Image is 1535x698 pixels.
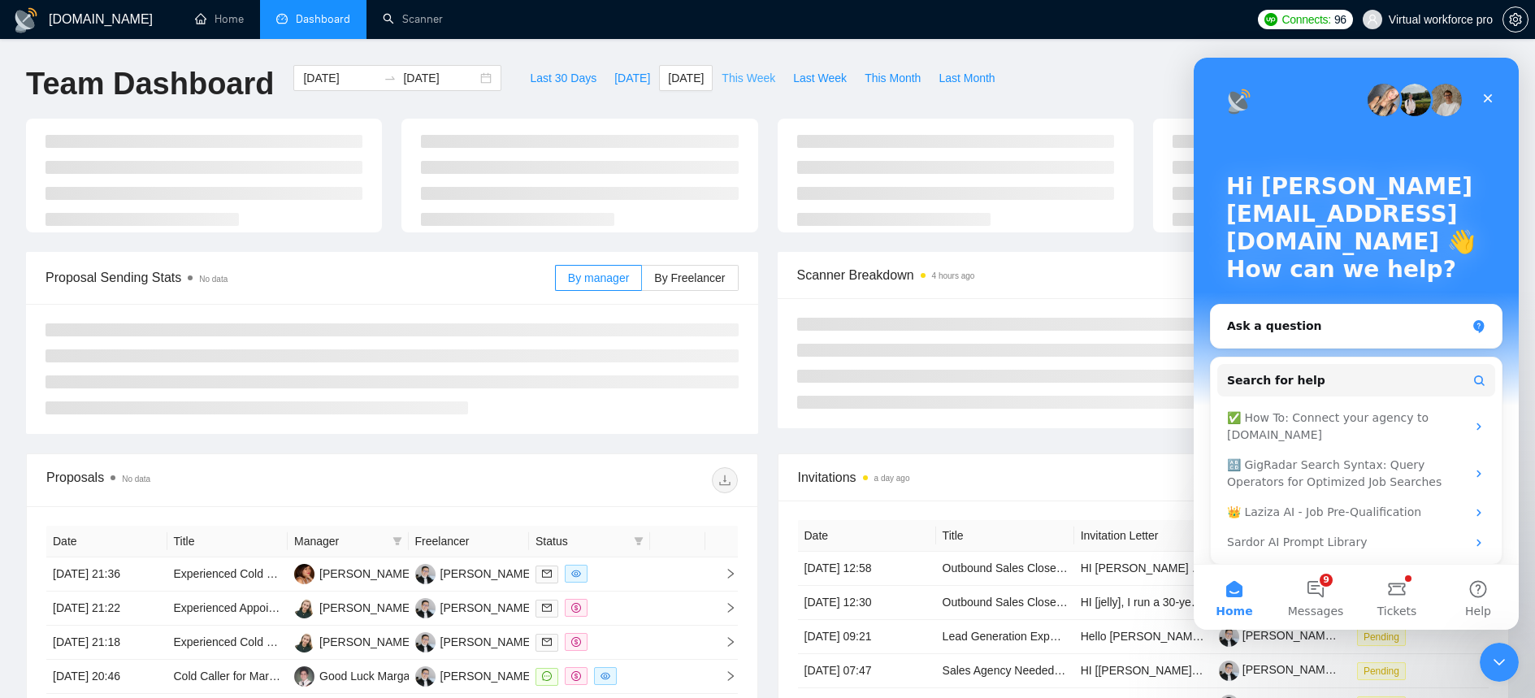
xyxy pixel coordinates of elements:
button: This Month [856,65,930,91]
span: user [1367,14,1378,25]
button: setting [1502,7,1528,33]
td: [DATE] 09:21 [798,620,936,654]
td: Experienced Cold Caller for Real Estate Wholesale Deals [167,626,288,660]
img: LB [415,598,436,618]
button: This Week [713,65,784,91]
td: [DATE] 20:46 [46,660,167,694]
span: right [712,602,736,613]
th: Invitation Letter [1074,520,1212,552]
td: [DATE] 12:30 [798,586,936,620]
td: [DATE] 07:47 [798,654,936,688]
a: [PERSON_NAME] [PERSON_NAME] [1219,663,1433,676]
div: [PERSON_NAME] [PERSON_NAME] [440,633,631,651]
a: Outbound Sales Closer for Warm Leads [943,596,1144,609]
span: Status [536,532,627,550]
span: mail [542,569,552,579]
div: [PERSON_NAME] [319,633,413,651]
span: eye [571,569,581,579]
th: Date [798,520,936,552]
a: YB[PERSON_NAME] [294,635,413,648]
button: Last 30 Days [521,65,605,91]
span: setting [1503,13,1528,26]
td: Sales Agency Needed for Lead Sourcing and Closing [936,654,1074,688]
input: Start date [303,69,377,87]
div: [PERSON_NAME] [319,565,413,583]
span: [DATE] [614,69,650,87]
a: LB[PERSON_NAME] [PERSON_NAME] [415,635,631,648]
span: Scanner Breakdown [797,265,1490,285]
span: Invitations [798,467,1489,488]
td: Outbound Sales Closer for Warm Leads [936,586,1074,620]
h1: Team Dashboard [26,65,274,103]
div: [PERSON_NAME] [PERSON_NAME] [440,599,631,617]
time: 4 hours ago [932,271,975,280]
th: Freelancer [409,526,530,557]
input: End date [403,69,477,87]
span: Last Month [939,69,995,87]
span: By Freelancer [654,271,725,284]
span: right [712,568,736,579]
th: Manager [288,526,409,557]
iframe: Intercom live chat [1194,58,1519,630]
img: LB [415,564,436,584]
span: Manager [294,532,386,550]
span: Dashboard [296,12,350,26]
span: No data [122,475,150,483]
a: Experienced Cold Callers Needed for Webdesign agency [174,567,462,580]
a: Pending [1357,630,1412,643]
td: [DATE] 21:36 [46,557,167,592]
span: Last Week [793,69,847,87]
span: right [712,636,736,648]
span: dashboard [276,13,288,24]
img: LB [415,632,436,652]
a: LB[PERSON_NAME] [PERSON_NAME] [415,566,631,579]
img: LB [415,666,436,687]
div: Good Luck Margallo [319,667,421,685]
img: c1AyKq6JICviXaEpkmdqJS9d0fu8cPtAjDADDsaqrL33dmlxerbgAEFrRdAYEnyeyq [1219,661,1239,681]
a: Pending [1357,664,1412,677]
a: SF[PERSON_NAME] [294,566,413,579]
td: Experienced Appointment Setter for Timeshare Exit Services [167,592,288,626]
button: [DATE] [605,65,659,91]
iframe: Intercom live chat [1480,643,1519,682]
a: Outbound Sales Closer for Warm Leads [943,561,1144,574]
span: swap-right [384,72,397,85]
a: [PERSON_NAME] [PERSON_NAME] [1219,629,1433,642]
span: to [384,72,397,85]
span: filter [392,536,402,546]
span: [DATE] [668,69,704,87]
span: eye [601,671,610,681]
span: Last 30 Days [530,69,596,87]
span: filter [634,536,644,546]
time: a day ago [874,474,910,483]
img: logo [13,7,39,33]
img: GL [294,666,314,687]
span: This Week [722,69,775,87]
div: [PERSON_NAME] [319,599,413,617]
a: Sales Agency Needed for Lead Sourcing and Closing [943,664,1211,677]
a: Experienced Appointment Setter for Timeshare Exit Services [174,601,479,614]
div: Proposals [46,467,392,493]
td: Lead Generation Expert / Telemarketer [936,620,1074,654]
span: message [542,671,552,681]
img: YB [294,632,314,652]
td: Cold Caller for Marketing Agency [167,660,288,694]
span: dollar [571,637,581,647]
